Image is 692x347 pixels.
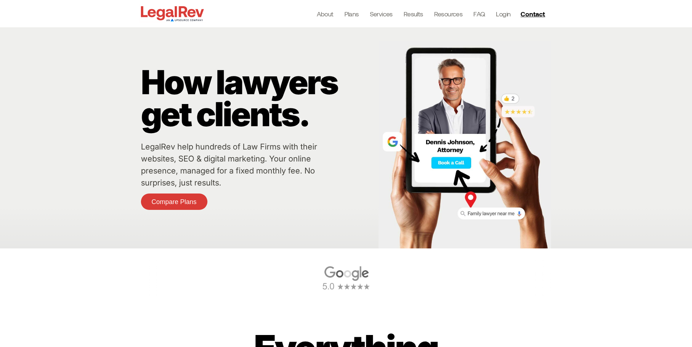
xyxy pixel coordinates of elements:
a: Services [370,9,393,19]
a: Compare Plans [141,194,207,210]
a: Results [404,9,423,19]
div: Carousel [139,259,553,296]
a: Login [496,9,510,19]
a: Contact [518,8,550,20]
a: About [317,9,333,19]
a: Resources [434,9,463,19]
a: LegalRev help hundreds of Law Firms with their websites, SEO & digital marketing. Your online pre... [141,142,317,187]
div: 1 of 6 [139,259,553,296]
a: FAQ [473,9,485,19]
a: Plans [344,9,359,19]
nav: Menu [317,9,511,19]
span: Contact [521,11,545,17]
span: Compare Plans [151,199,197,205]
p: How lawyers get clients. [141,66,375,130]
